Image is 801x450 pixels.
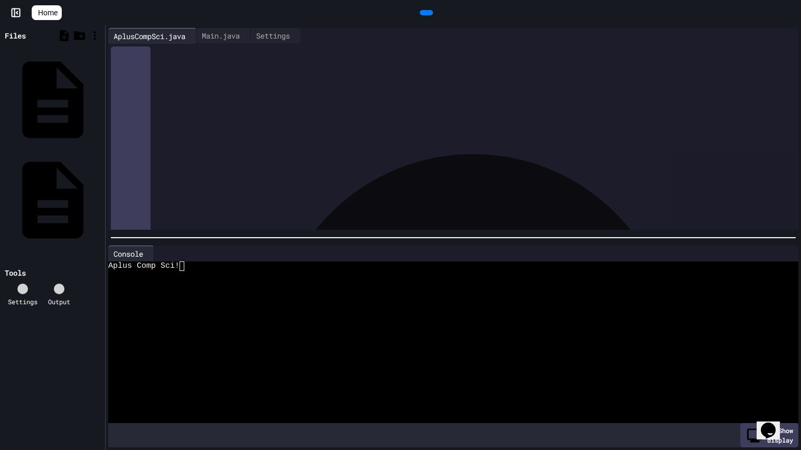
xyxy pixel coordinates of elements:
[251,30,295,41] div: Settings
[48,297,70,306] div: Output
[108,246,154,261] div: Console
[5,267,26,278] div: Tools
[740,423,798,447] div: Show display
[196,30,245,41] div: Main.java
[757,408,790,439] iframe: chat widget
[108,261,180,271] span: Aplus Comp Sci!
[196,28,251,44] div: Main.java
[108,31,191,42] div: AplusCompSci.java
[108,248,148,259] div: Console
[32,5,62,20] a: Home
[38,7,58,18] span: Home
[5,30,26,41] div: Files
[251,28,301,44] div: Settings
[8,297,37,306] div: Settings
[108,28,196,44] div: AplusCompSci.java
